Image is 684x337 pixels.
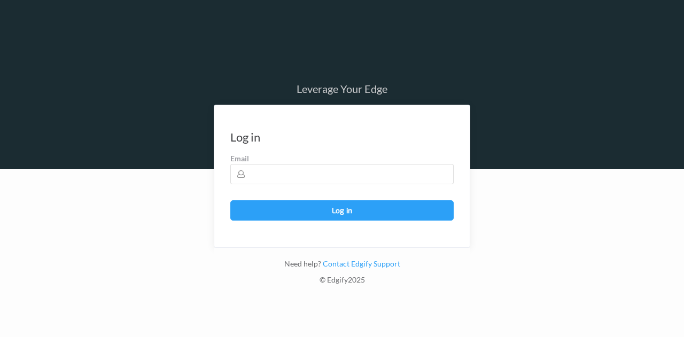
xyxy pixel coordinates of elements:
[214,83,470,94] div: Leverage Your Edge
[214,258,470,275] div: Need help?
[321,259,400,268] a: Contact Edgify Support
[230,153,454,164] label: Email
[214,275,470,291] div: © Edgify 2025
[230,132,260,143] div: Log in
[230,200,454,221] button: Log in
